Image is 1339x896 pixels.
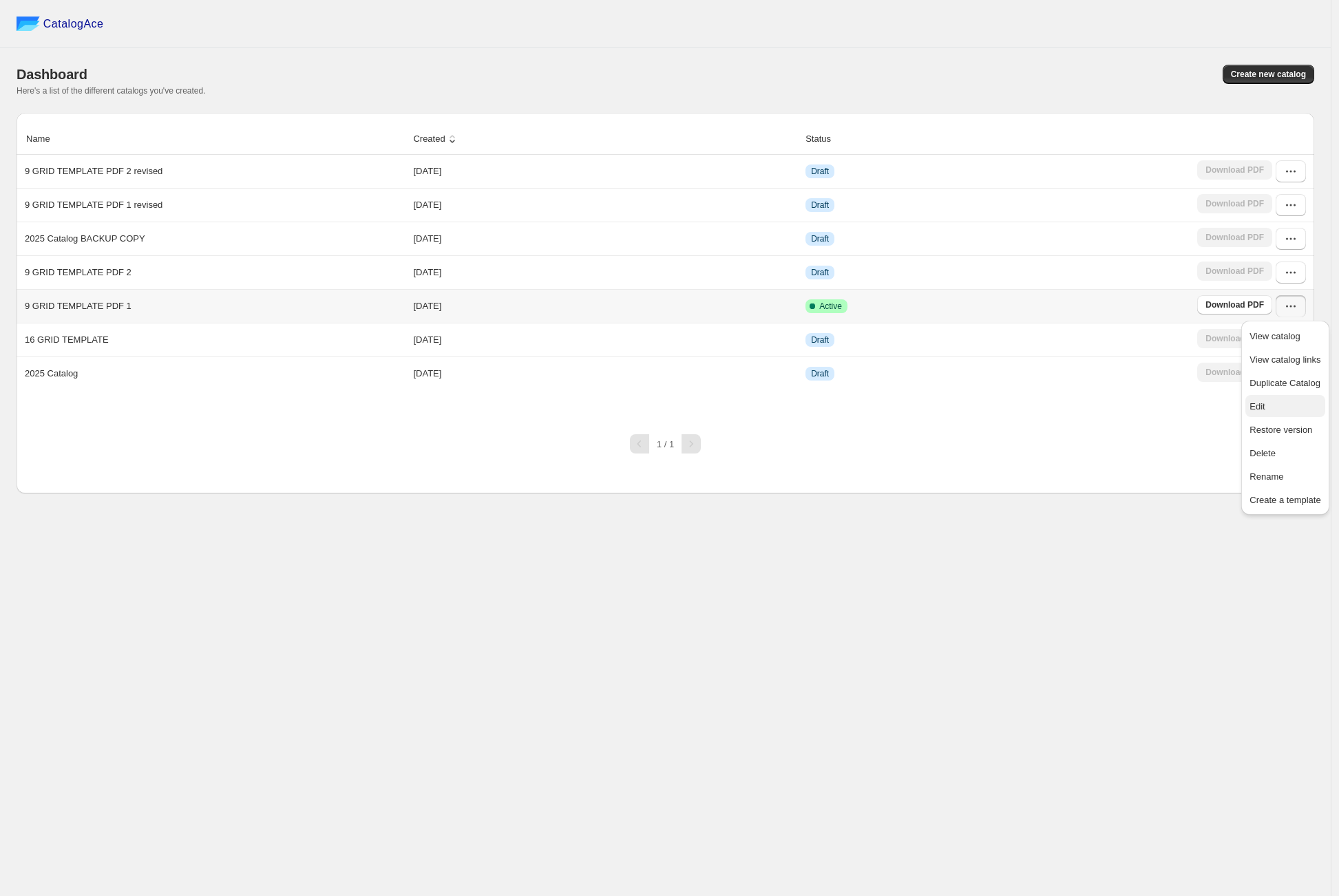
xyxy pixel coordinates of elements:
[25,333,109,347] p: 16 GRID TEMPLATE
[24,126,66,152] button: Name
[43,17,104,31] span: CatalogAce
[409,356,801,390] td: [DATE]
[811,334,829,345] span: Draft
[1231,69,1306,80] span: Create new catalog
[409,188,801,222] td: [DATE]
[409,222,801,255] td: [DATE]
[409,255,801,289] td: [DATE]
[25,367,78,381] p: 2025 Catalog
[17,67,87,82] span: Dashboard
[409,289,801,323] td: [DATE]
[17,17,40,31] img: catalog ace
[811,368,829,379] span: Draft
[1250,378,1320,388] span: Duplicate Catalog
[1223,65,1314,84] button: Create new catalog
[811,267,829,278] span: Draft
[25,232,145,246] p: 2025 Catalog BACKUP COPY
[1250,425,1312,435] span: Restore version
[17,86,206,96] span: Here's a list of the different catalogs you've created.
[1250,354,1320,365] span: View catalog links
[1250,401,1265,412] span: Edit
[811,233,829,244] span: Draft
[819,301,842,312] span: Active
[1250,495,1320,505] span: Create a template
[411,126,461,152] button: Created
[657,439,674,449] span: 1 / 1
[25,164,162,178] p: 9 GRID TEMPLATE PDF 2 revised
[1197,295,1272,314] a: Download PDF
[1250,331,1300,341] span: View catalog
[25,266,131,279] p: 9 GRID TEMPLATE PDF 2
[1250,448,1276,458] span: Delete
[811,166,829,177] span: Draft
[803,126,847,152] button: Status
[25,299,131,313] p: 9 GRID TEMPLATE PDF 1
[1205,299,1264,310] span: Download PDF
[409,155,801,188] td: [DATE]
[25,198,162,212] p: 9 GRID TEMPLATE PDF 1 revised
[409,323,801,356] td: [DATE]
[1250,471,1283,482] span: Rename
[811,200,829,211] span: Draft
